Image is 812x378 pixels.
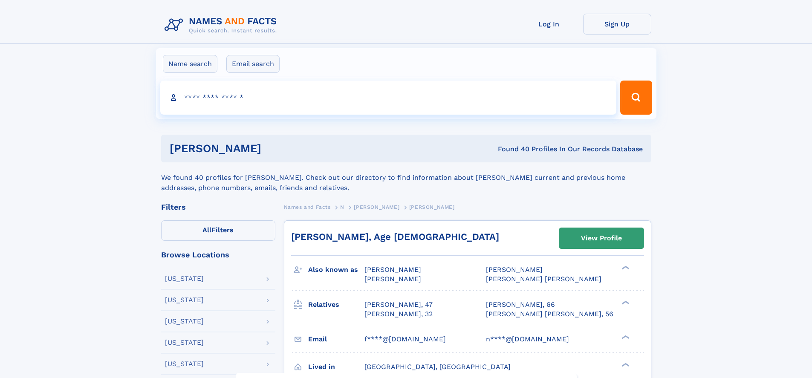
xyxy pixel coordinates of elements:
h3: Relatives [308,297,364,312]
a: Names and Facts [284,202,331,212]
span: All [202,226,211,234]
span: [PERSON_NAME] [409,204,455,210]
h1: [PERSON_NAME] [170,143,380,154]
span: [PERSON_NAME] [364,265,421,274]
div: [US_STATE] [165,339,204,346]
div: [US_STATE] [165,318,204,325]
input: search input [160,81,617,115]
div: [US_STATE] [165,275,204,282]
div: [US_STATE] [165,297,204,303]
div: ❯ [620,334,630,340]
div: We found 40 profiles for [PERSON_NAME]. Check out our directory to find information about [PERSON... [161,162,651,193]
label: Email search [226,55,280,73]
span: N [340,204,344,210]
span: [PERSON_NAME] [486,265,543,274]
span: [PERSON_NAME] [364,275,421,283]
a: N [340,202,344,212]
div: Found 40 Profiles In Our Records Database [379,144,643,154]
a: [PERSON_NAME] [354,202,399,212]
label: Name search [163,55,217,73]
h3: Also known as [308,263,364,277]
a: [PERSON_NAME], 32 [364,309,433,319]
span: [GEOGRAPHIC_DATA], [GEOGRAPHIC_DATA] [364,363,511,371]
span: [PERSON_NAME] [354,204,399,210]
a: [PERSON_NAME] [PERSON_NAME], 56 [486,309,613,319]
h3: Lived in [308,360,364,374]
div: ❯ [620,362,630,367]
label: Filters [161,220,275,241]
a: Sign Up [583,14,651,35]
button: Search Button [620,81,652,115]
div: Browse Locations [161,251,275,259]
a: Log In [515,14,583,35]
a: [PERSON_NAME], 66 [486,300,555,309]
div: [US_STATE] [165,361,204,367]
a: [PERSON_NAME], 47 [364,300,433,309]
h3: Email [308,332,364,346]
img: Logo Names and Facts [161,14,284,37]
a: [PERSON_NAME], Age [DEMOGRAPHIC_DATA] [291,231,499,242]
div: View Profile [581,228,622,248]
span: [PERSON_NAME] [PERSON_NAME] [486,275,601,283]
a: View Profile [559,228,644,248]
div: ❯ [620,265,630,271]
div: ❯ [620,300,630,305]
div: Filters [161,203,275,211]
